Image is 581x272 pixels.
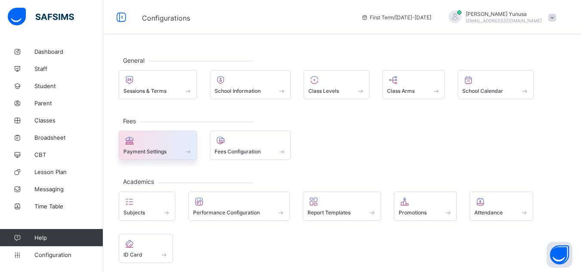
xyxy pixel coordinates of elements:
[215,148,261,155] span: Fees Configuration
[34,117,103,124] span: Classes
[304,70,369,99] div: Class Levels
[123,148,166,155] span: Payment Settings
[466,11,542,17] span: [PERSON_NAME] Yunusa
[34,134,103,141] span: Broadsheet
[308,88,339,94] span: Class Levels
[34,48,103,55] span: Dashboard
[382,70,445,99] div: Class Arms
[188,192,290,221] div: Performance Configuration
[119,178,158,185] span: Academics
[440,10,560,24] div: Adam YunusaYunusa
[466,18,542,23] span: [EMAIL_ADDRESS][DOMAIN_NAME]
[34,234,103,241] span: Help
[34,151,103,158] span: CBT
[123,209,145,216] span: Subjects
[210,70,291,99] div: School Information
[34,203,103,210] span: Time Table
[119,117,140,125] span: Fees
[34,186,103,193] span: Messaging
[547,242,572,268] button: Open asap
[462,88,503,94] span: School Calendar
[394,192,457,221] div: Promotions
[387,88,415,94] span: Class Arms
[8,8,74,26] img: safsims
[119,234,173,263] div: ID Card
[34,100,103,107] span: Parent
[119,70,197,99] div: Sessions & Terms
[458,70,534,99] div: School Calendar
[361,14,431,21] span: session/term information
[474,209,503,216] span: Attendance
[470,192,533,221] div: Attendance
[34,251,103,258] span: Configuration
[399,209,427,216] span: Promotions
[142,14,190,22] span: Configurations
[119,57,149,64] span: General
[34,168,103,175] span: Lesson Plan
[193,209,260,216] span: Performance Configuration
[210,131,291,160] div: Fees Configuration
[34,65,103,72] span: Staff
[215,88,261,94] span: School Information
[123,251,142,258] span: ID Card
[303,192,381,221] div: Report Templates
[123,88,166,94] span: Sessions & Terms
[119,192,175,221] div: Subjects
[34,83,103,89] span: Student
[307,209,350,216] span: Report Templates
[119,131,197,160] div: Payment Settings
